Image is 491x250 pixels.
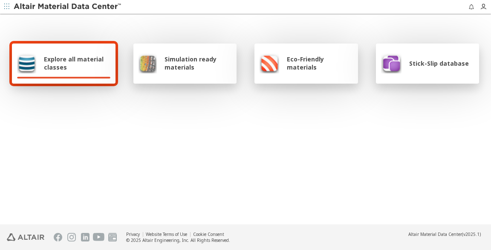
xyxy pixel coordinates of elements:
[126,231,140,237] a: Privacy
[7,233,44,241] img: Altair Engineering
[193,231,224,237] a: Cookie Consent
[381,53,401,73] img: Stick-Slip database
[260,53,279,73] img: Eco-Friendly materials
[165,55,231,71] span: Simulation ready materials
[409,59,469,67] span: Stick-Slip database
[408,231,481,237] div: (v2025.1)
[14,3,122,11] img: Altair Material Data Center
[408,231,462,237] span: Altair Material Data Center
[139,53,157,73] img: Simulation ready materials
[44,55,110,71] span: Explore all material classes
[287,55,352,71] span: Eco-Friendly materials
[146,231,187,237] a: Website Terms of Use
[17,53,36,73] img: Explore all material classes
[126,237,230,243] div: © 2025 Altair Engineering, Inc. All Rights Reserved.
